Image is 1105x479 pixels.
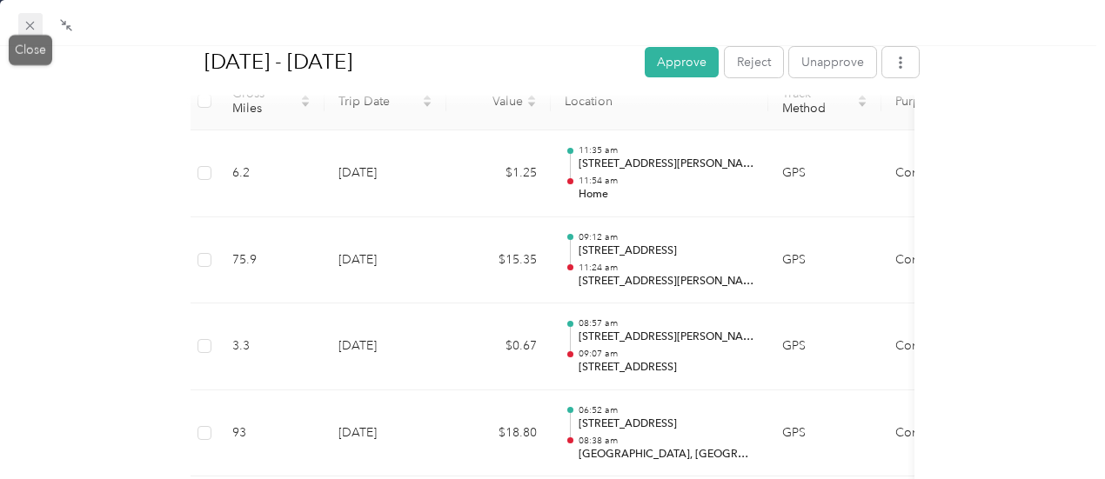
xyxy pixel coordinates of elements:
p: Home [579,187,754,203]
td: [DATE] [325,390,446,477]
p: [STREET_ADDRESS][PERSON_NAME] [579,329,754,345]
td: Community Coffee [881,130,1012,217]
td: $18.80 [446,390,551,477]
td: $0.67 [446,303,551,390]
button: Reject [725,46,783,77]
button: Unapprove [789,46,876,77]
td: [DATE] [325,303,446,390]
p: [STREET_ADDRESS] [579,243,754,259]
p: 11:35 am [579,144,754,156]
td: Community Coffee [881,217,1012,304]
td: 75.9 [218,217,325,304]
iframe: Everlance-gr Chat Button Frame [1008,382,1105,479]
td: [DATE] [325,217,446,304]
td: GPS [768,390,881,477]
td: Community Coffee [881,390,1012,477]
p: 06:52 am [579,404,754,416]
td: 3.3 [218,303,325,390]
p: 08:38 am [579,435,754,447]
td: GPS [768,130,881,217]
p: [STREET_ADDRESS][PERSON_NAME] [579,156,754,172]
p: 11:54 am [579,175,754,187]
td: 93 [218,390,325,477]
p: [STREET_ADDRESS] [579,416,754,432]
td: [DATE] [325,130,446,217]
td: GPS [768,217,881,304]
p: [STREET_ADDRESS] [579,360,754,376]
p: 09:12 am [579,231,754,243]
p: [STREET_ADDRESS][PERSON_NAME] [579,274,754,289]
td: Community Coffee [881,303,1012,390]
td: 6.2 [218,130,325,217]
td: GPS [768,303,881,390]
p: 08:57 am [579,317,754,329]
button: Approve [645,46,719,77]
div: Close [9,35,52,65]
p: 09:07 am [579,348,754,360]
td: $1.25 [446,130,551,217]
p: 11:24 am [579,262,754,274]
td: $15.35 [446,217,551,304]
p: [GEOGRAPHIC_DATA], [GEOGRAPHIC_DATA] [579,447,754,462]
h1: Aug 1 - 31, 2025 [186,41,633,83]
